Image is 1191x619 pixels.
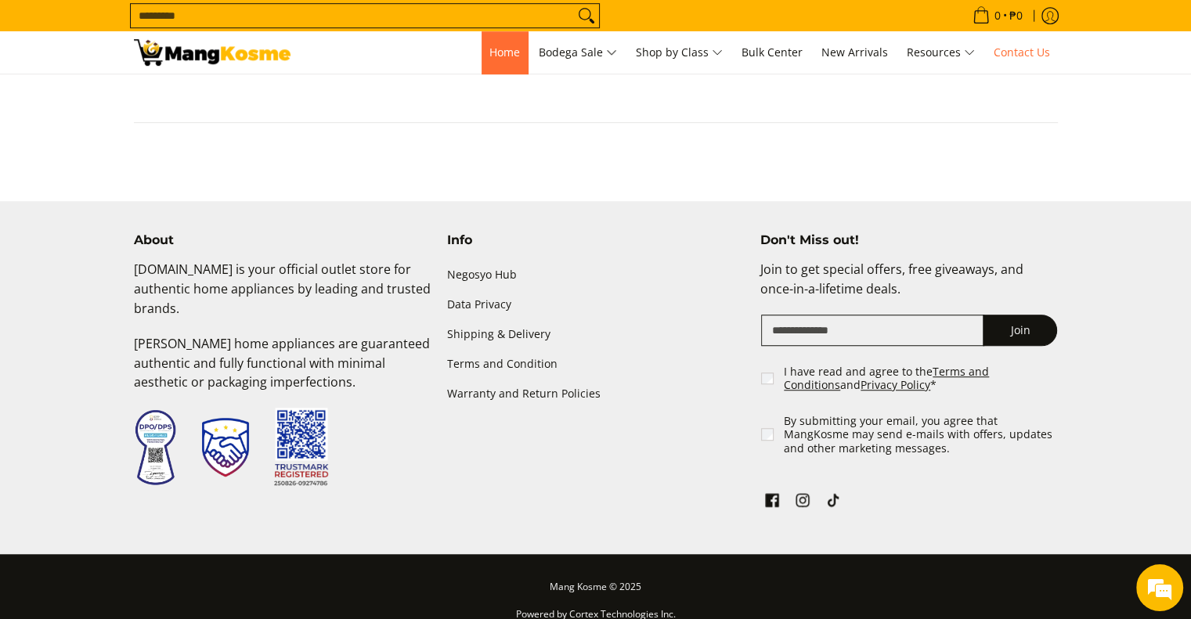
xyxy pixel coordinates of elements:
[899,31,983,74] a: Resources
[814,31,896,74] a: New Arrivals
[447,290,745,319] a: Data Privacy
[734,31,810,74] a: Bulk Center
[306,31,1058,74] nav: Main Menu
[447,380,745,409] a: Warranty and Return Policies
[821,45,888,59] span: New Arrivals
[742,45,803,59] span: Bulk Center
[489,45,520,59] span: Home
[628,31,731,74] a: Shop by Class
[992,10,1003,21] span: 0
[907,43,975,63] span: Resources
[447,350,745,380] a: Terms and Condition
[861,377,930,392] a: Privacy Policy
[134,39,291,66] img: Contact Us Today! l Mang Kosme - Home Appliance Warehouse Sale
[447,260,745,290] a: Negosyo Hub
[539,43,617,63] span: Bodega Sale
[968,7,1027,24] span: •
[447,232,745,248] h4: Info
[274,408,329,487] img: Trustmark QR
[257,8,294,45] div: Minimize live chat window
[91,197,216,355] span: We're online!
[822,489,844,516] a: See Mang Kosme on TikTok
[784,365,1059,392] label: I have read and agree to the and *
[134,260,431,333] p: [DOMAIN_NAME] is your official outlet store for authentic home appliances by leading and trusted ...
[994,45,1050,59] span: Contact Us
[983,315,1057,346] button: Join
[447,320,745,350] a: Shipping & Delivery
[784,414,1059,455] label: By submitting your email, you agree that MangKosme may send e-mails with offers, updates and othe...
[202,418,249,477] img: Trustmark Seal
[792,489,814,516] a: See Mang Kosme on Instagram
[760,260,1057,315] p: Join to get special offers, free giveaways, and once-in-a-lifetime deals.
[134,334,431,408] p: [PERSON_NAME] home appliances are guaranteed authentic and fully functional with minimal aestheti...
[636,43,723,63] span: Shop by Class
[8,427,298,482] textarea: Type your message and hit 'Enter'
[761,489,783,516] a: See Mang Kosme on Facebook
[760,232,1057,248] h4: Don't Miss out!
[134,408,177,486] img: Data Privacy Seal
[134,578,1058,605] p: Mang Kosme © 2025
[1007,10,1025,21] span: ₱0
[482,31,528,74] a: Home
[574,4,599,27] button: Search
[784,364,989,393] a: Terms and Conditions
[531,31,625,74] a: Bodega Sale
[81,88,263,108] div: Chat with us now
[134,232,431,248] h4: About
[986,31,1058,74] a: Contact Us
